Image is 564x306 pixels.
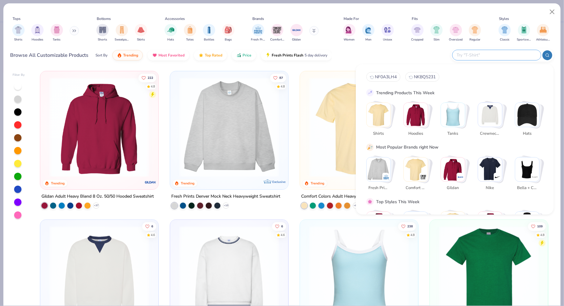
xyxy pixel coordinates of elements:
[53,26,60,33] img: Tanks Image
[51,24,63,42] div: filter for Tanks
[433,26,440,33] img: Slim Image
[46,77,152,177] img: 01756b78-01f6-4cc6-8d8a-3c30c1a0c8ac
[158,53,185,58] span: Most Favorited
[150,84,155,89] div: 4.8
[478,103,502,127] img: Crewnecks
[119,26,125,33] img: Sweatpants Image
[434,37,440,42] span: Slim
[272,53,303,58] span: Fresh Prints Flash
[441,157,465,181] img: Gildan
[367,212,391,236] img: Classic
[403,211,432,248] button: Stack Card Button Sportswear
[272,180,286,184] span: Exclusive
[292,37,301,42] span: Gildan
[280,233,285,237] div: 4.6
[15,26,22,33] img: Shirts Image
[382,24,394,42] div: filter for Unisex
[152,77,258,177] img: a164e800-7022-4571-a324-30c76f641635
[540,233,544,237] div: 4.8
[305,52,327,59] span: 5 day delivery
[412,16,418,21] div: Fits
[398,222,416,230] button: Like
[51,24,63,42] button: filter button
[165,16,185,21] div: Accessories
[224,204,228,207] span: + 10
[270,24,284,42] button: filter button
[449,37,463,42] span: Oversized
[458,174,464,180] img: Gildan
[537,225,543,228] span: 109
[34,26,41,33] img: Hoodies Image
[112,50,143,60] button: Trending
[480,185,500,191] span: Nike
[517,185,537,191] span: Bella + Canvas
[449,24,463,42] div: filter for Oversized
[115,24,129,42] button: filter button
[203,24,215,42] button: filter button
[176,77,282,177] img: f5d85501-0dbb-4ee4-b115-c08fa3845d83
[144,176,157,188] img: Gildan logo
[251,37,265,42] span: Fresh Prints
[367,90,373,95] img: trend_line.gif
[95,52,107,58] div: Sort By
[480,130,500,137] span: Crewnecks
[96,24,109,42] button: filter button
[222,24,235,42] div: filter for Bags
[344,37,355,42] span: Women
[517,130,537,137] span: Hats
[290,24,303,42] div: filter for Gildan
[536,24,550,42] div: filter for Athleisure
[366,157,395,193] button: Stack Card Button Fresh Prints
[404,212,428,236] img: Sportswear
[225,26,231,33] img: Bags Image
[376,199,419,205] div: Top Styles This Week
[443,130,463,137] span: Tanks
[369,185,389,191] span: Fresh Prints
[411,24,424,42] div: filter for Cropped
[12,24,25,42] button: filter button
[13,16,21,21] div: Tops
[137,37,145,42] span: Skirts
[138,73,156,82] button: Like
[13,73,25,77] div: Filter By
[171,193,280,200] div: Fresh Prints Denver Mock Neck Heavyweight Sweatshirt
[205,53,222,58] span: Top Rated
[167,37,174,42] span: Hats
[117,53,122,58] img: trending.gif
[369,130,389,137] span: Shirts
[152,53,157,58] img: most_fav.gif
[376,89,434,96] div: Trending Products This Week
[344,16,359,21] div: Made For
[222,24,235,42] button: filter button
[273,25,282,35] img: Comfort Colors Image
[186,37,194,42] span: Totes
[405,72,439,82] button: NKBQ52311
[540,26,547,33] img: Athleisure Image
[517,37,531,42] span: Sportswear
[367,157,391,181] img: Fresh Prints
[206,26,212,33] img: Bottles Image
[365,26,372,33] img: Men Image
[536,24,550,42] button: filter button
[546,6,558,18] button: Close
[204,37,214,42] span: Bottles
[365,37,371,42] span: Men
[532,174,538,180] img: Bella + Canvas
[517,24,531,42] div: filter for Sportswear
[270,37,284,42] span: Comfort Colors
[441,103,465,127] img: Tanks
[411,37,424,42] span: Cropped
[148,50,189,60] button: Most Favorited
[404,103,428,127] img: Hoodies
[517,24,531,42] button: filter button
[138,26,145,33] img: Skirts Image
[528,222,546,230] button: Like
[366,72,400,82] button: NF0A3LH40
[469,24,481,42] button: filter button
[115,24,129,42] div: filter for Sweatpants
[478,212,502,236] img: Cozy
[414,26,421,33] img: Cropped Image
[501,26,508,33] img: Classic Image
[135,24,147,42] button: filter button
[252,16,264,21] div: Brands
